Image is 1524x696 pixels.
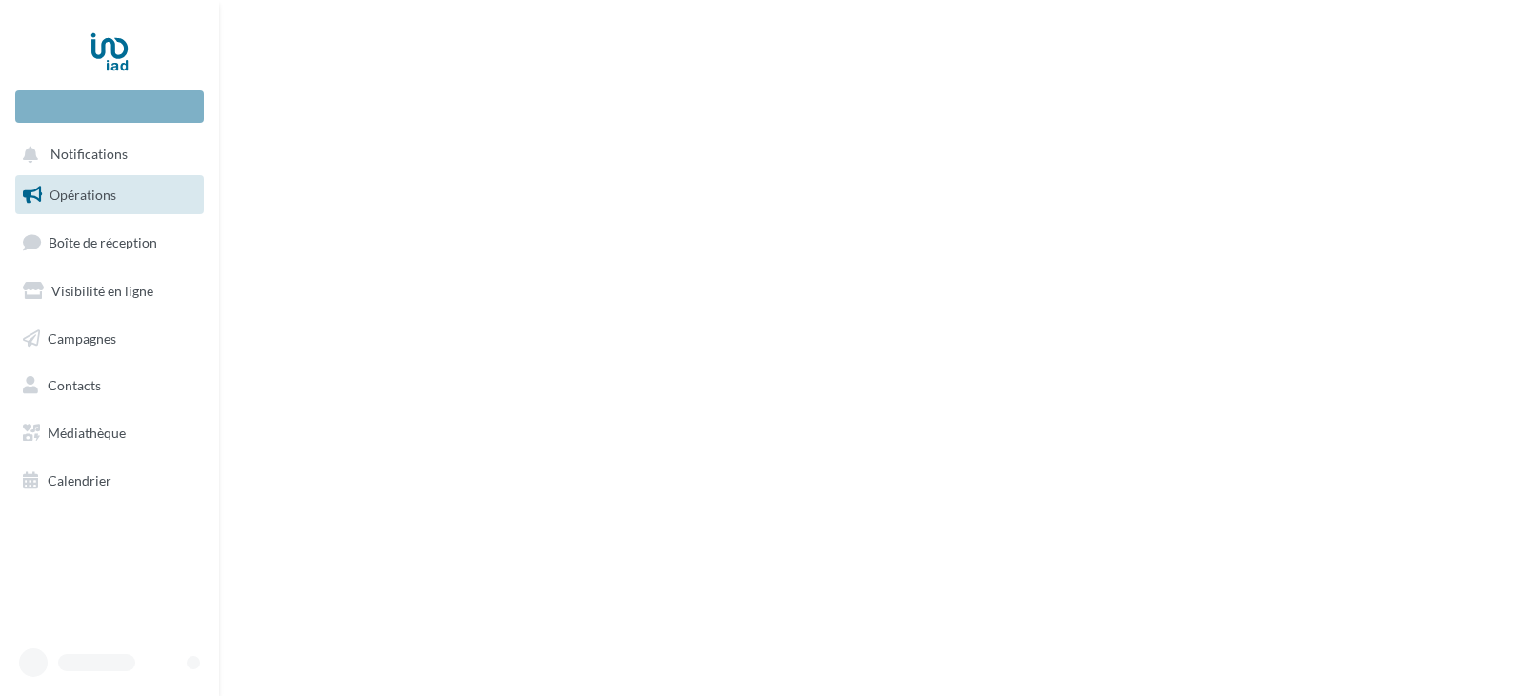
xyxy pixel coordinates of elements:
[50,187,116,203] span: Opérations
[51,283,153,299] span: Visibilité en ligne
[11,413,208,453] a: Médiathèque
[48,377,101,393] span: Contacts
[15,90,204,123] div: Nouvelle campagne
[48,329,116,346] span: Campagnes
[50,147,128,163] span: Notifications
[48,472,111,488] span: Calendrier
[11,271,208,311] a: Visibilité en ligne
[48,425,126,441] span: Médiathèque
[11,366,208,406] a: Contacts
[11,461,208,501] a: Calendrier
[11,222,208,263] a: Boîte de réception
[49,234,157,250] span: Boîte de réception
[11,319,208,359] a: Campagnes
[11,175,208,215] a: Opérations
